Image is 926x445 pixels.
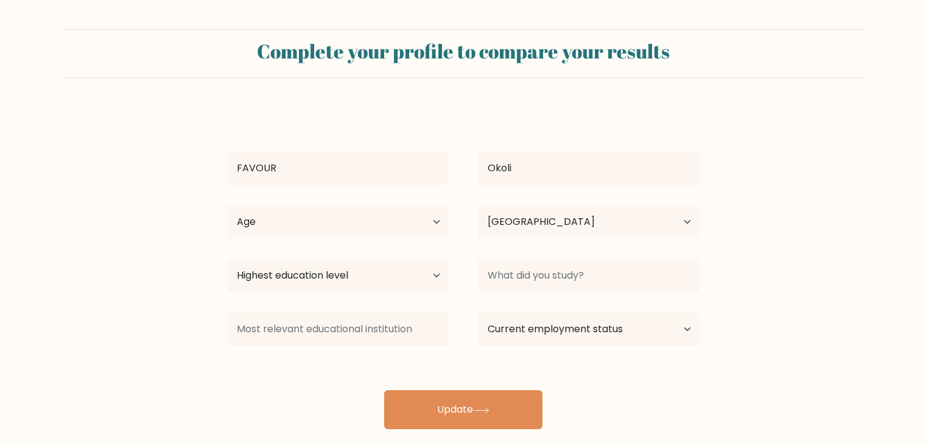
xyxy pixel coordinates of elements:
input: What did you study? [478,258,700,293]
h2: Complete your profile to compare your results [69,40,858,63]
input: Most relevant educational institution [227,312,449,346]
button: Update [384,390,542,429]
input: First name [227,151,449,185]
input: Last name [478,151,700,185]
